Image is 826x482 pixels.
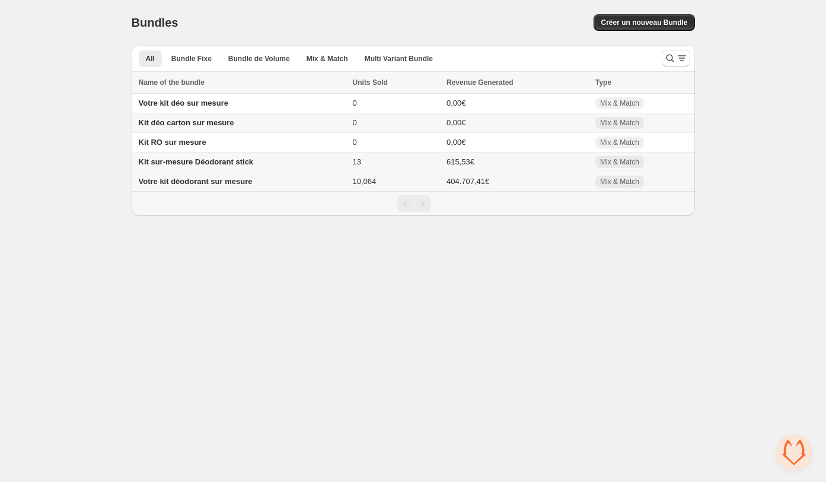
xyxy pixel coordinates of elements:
span: Units Sold [353,77,388,88]
span: Kit déo carton sur mesure [139,118,234,127]
span: 10,064 [353,177,377,186]
span: Mix & Match [600,157,639,167]
span: Mix & Match [600,99,639,108]
span: All [146,54,155,64]
span: Kit RO sur mesure [139,138,206,147]
span: Mix & Match [600,138,639,147]
span: Kit sur-mesure Déodorant stick [139,157,254,166]
span: 0,00€ [447,118,466,127]
span: Votre kit déo sur mesure [139,99,228,107]
span: 0,00€ [447,99,466,107]
span: Multi Variant Bundle [365,54,433,64]
h1: Bundles [132,15,178,30]
span: 0 [353,138,357,147]
span: Bundle Fixe [171,54,212,64]
span: 0 [353,99,357,107]
span: 615,53€ [447,157,474,166]
nav: Pagination [132,191,695,215]
div: Type [595,77,688,88]
span: Mix & Match [600,177,639,186]
div: Name of the bundle [139,77,346,88]
span: 404.707,41€ [447,177,489,186]
span: Bundle de Volume [228,54,290,64]
span: Votre kit déodorant sur mesure [139,177,253,186]
span: 0,00€ [447,138,466,147]
span: Mix & Match [600,118,639,128]
button: Revenue Generated [447,77,525,88]
span: Mix & Match [307,54,348,64]
button: Search and filter results [662,50,690,66]
span: Revenue Generated [447,77,514,88]
span: 13 [353,157,361,166]
span: Créer un nouveau Bundle [601,18,687,27]
div: Ouvrir le chat [776,435,812,470]
button: Units Sold [353,77,400,88]
button: Créer un nouveau Bundle [594,14,694,31]
span: 0 [353,118,357,127]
